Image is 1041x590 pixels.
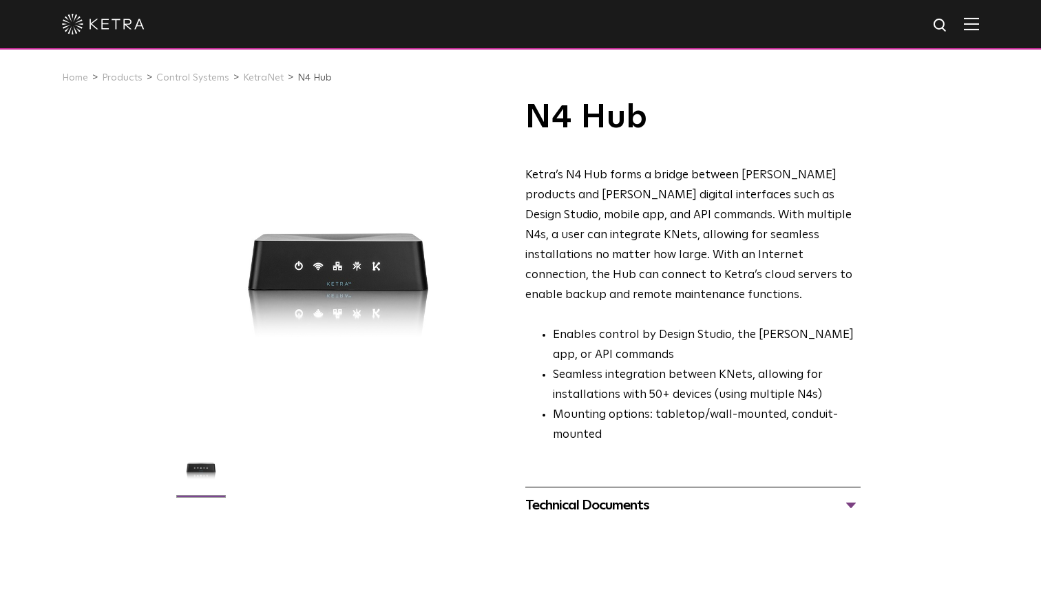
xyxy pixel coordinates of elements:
[553,405,861,445] li: Mounting options: tabletop/wall-mounted, conduit-mounted
[553,326,861,366] li: Enables control by Design Studio, the [PERSON_NAME] app, or API commands
[932,17,949,34] img: search icon
[964,17,979,30] img: Hamburger%20Nav.svg
[62,73,88,83] a: Home
[156,73,229,83] a: Control Systems
[243,73,284,83] a: KetraNet
[175,441,228,505] img: N4 Hub
[525,101,861,135] h1: N4 Hub
[525,169,852,300] span: Ketra’s N4 Hub forms a bridge between [PERSON_NAME] products and [PERSON_NAME] digital interfaces...
[102,73,143,83] a: Products
[553,366,861,405] li: Seamless integration between KNets, allowing for installations with 50+ devices (using multiple N4s)
[62,14,145,34] img: ketra-logo-2019-white
[297,73,332,83] a: N4 Hub
[525,494,861,516] div: Technical Documents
